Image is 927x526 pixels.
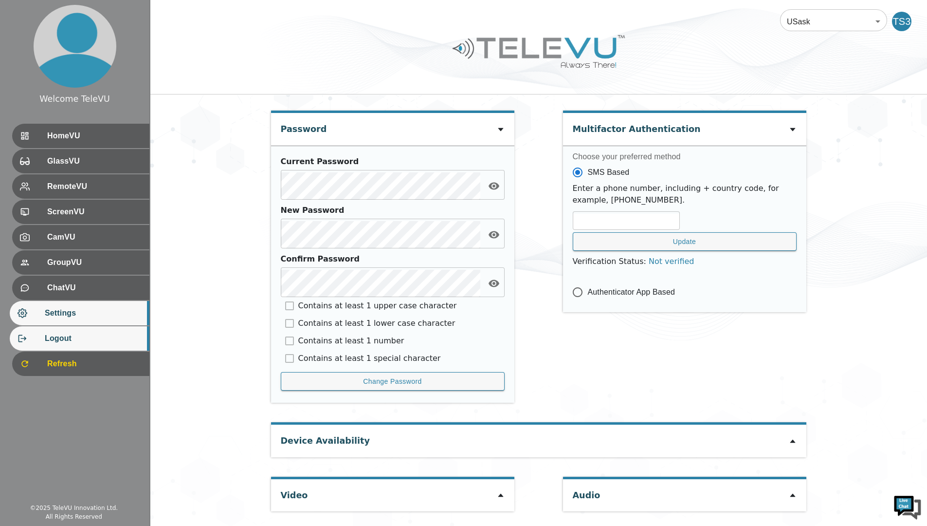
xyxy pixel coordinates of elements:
[573,256,797,267] p: Verification Status :
[12,174,149,199] div: RemoteVU
[281,156,500,168] div: Current Password
[892,12,911,31] div: TS3
[12,225,149,249] div: CamVU
[573,232,797,251] button: Update
[34,5,116,88] img: profile.png
[12,149,149,173] div: GlassVU
[573,113,701,140] div: Multifactor Authentication
[10,326,149,351] div: Logout
[281,205,500,216] div: New Password
[588,167,630,178] span: SMS Based
[281,372,505,391] button: Change Password
[45,307,142,319] span: Settings
[281,113,327,140] div: Password
[47,358,142,370] span: Refresh
[12,200,149,224] div: ScreenVU
[12,124,149,148] div: HomeVU
[588,286,675,298] span: Authenticator App Based
[281,425,370,452] div: Device Availability
[47,282,142,294] span: ChatVU
[10,301,149,325] div: Settings
[47,206,142,218] span: ScreenVU
[484,176,504,196] button: toggle password visibility
[56,123,134,221] span: We're online!
[780,8,887,35] div: USask
[893,492,922,521] img: Chat Widget
[47,181,142,192] span: RemoteVU
[12,276,149,300] div: ChatVU
[47,231,142,243] span: CamVU
[298,318,455,329] p: Contains at least 1 lower case character
[298,353,441,364] p: Contains at least 1 special character
[17,45,41,70] img: d_736959983_company_1615157101543_736959983
[47,257,142,268] span: GroupVU
[12,250,149,275] div: GroupVU
[451,31,626,72] img: Logo
[39,93,110,105] div: Welcome TeleVU
[484,225,504,244] button: toggle password visibility
[649,257,694,266] span: Not verified
[47,155,142,167] span: GlassVU
[47,130,142,142] span: HomeVU
[573,479,600,507] div: Audio
[45,333,142,344] span: Logout
[298,300,457,312] p: Contains at least 1 upper case character
[281,253,500,265] div: Confirm Password
[573,151,797,162] label: Choose your preferred method
[160,5,183,28] div: Minimize live chat window
[51,51,164,64] div: Chat with us now
[573,183,797,206] p: Enter a phone number, including + country code, for example, [PHONE_NUMBER].
[12,352,149,376] div: Refresh
[281,479,308,507] div: Video
[484,274,504,293] button: toggle password visibility
[46,512,102,521] div: All Rights Reserved
[5,266,185,300] textarea: Type your message and hit 'Enter'
[30,504,118,512] div: © 2025 TeleVU Innovation Ltd.
[298,335,404,347] p: Contains at least 1 number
